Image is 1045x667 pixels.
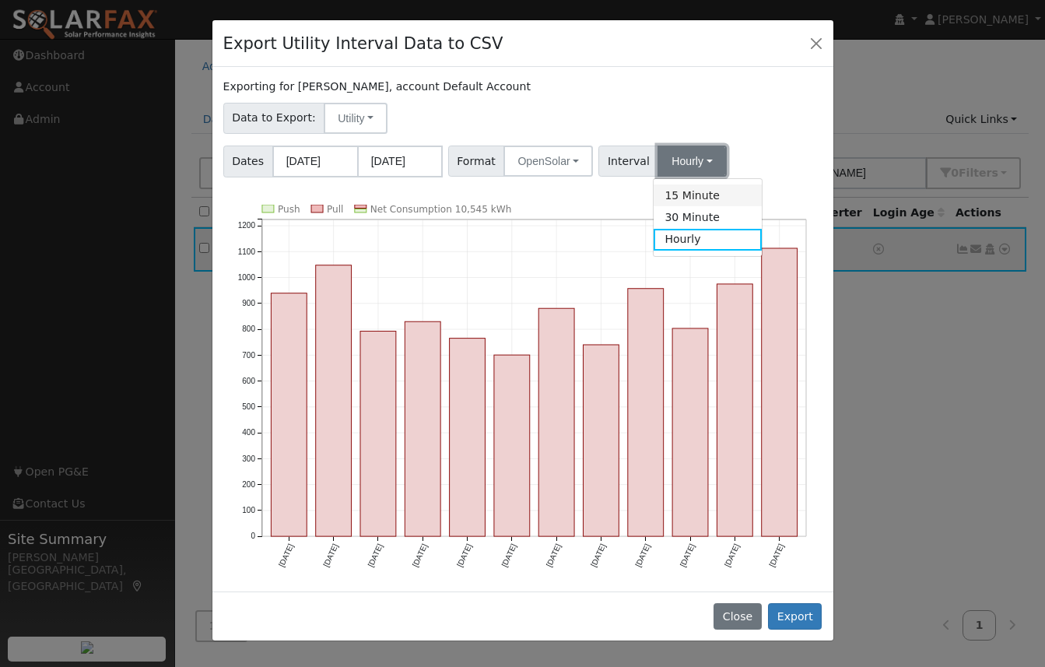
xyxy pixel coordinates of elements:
[242,377,255,385] text: 600
[584,345,619,536] rect: onclick=""
[242,506,255,514] text: 100
[628,289,664,537] rect: onclick=""
[717,284,753,537] rect: onclick=""
[654,184,762,206] a: 15 Minute
[654,229,762,251] a: Hourly
[324,103,387,134] button: Utility
[768,603,822,630] button: Export
[494,355,530,536] rect: onclick=""
[242,428,255,437] text: 400
[223,79,531,95] label: Exporting for [PERSON_NAME], account Default Account
[538,308,574,536] rect: onclick=""
[672,328,708,536] rect: onclick=""
[315,265,351,537] rect: onclick=""
[503,146,593,177] button: OpenSolar
[805,32,827,54] button: Close
[242,299,255,307] text: 900
[237,273,255,282] text: 1000
[366,542,384,568] text: [DATE]
[251,532,255,541] text: 0
[237,221,255,230] text: 1200
[500,542,517,568] text: [DATE]
[223,31,503,56] h4: Export Utility Interval Data to CSV
[723,542,741,568] text: [DATE]
[654,206,762,228] a: 30 Minute
[450,339,486,537] rect: onclick=""
[223,146,273,177] span: Dates
[360,331,396,536] rect: onclick=""
[242,455,255,463] text: 300
[411,542,429,568] text: [DATE]
[598,146,658,177] span: Interval
[242,325,255,333] text: 800
[589,542,607,568] text: [DATE]
[223,103,325,134] span: Data to Export:
[679,542,696,568] text: [DATE]
[634,542,652,568] text: [DATE]
[277,542,295,568] text: [DATE]
[242,351,255,360] text: 700
[448,146,505,177] span: Format
[242,402,255,411] text: 500
[768,542,786,568] text: [DATE]
[321,542,339,568] text: [DATE]
[545,542,563,568] text: [DATE]
[405,321,440,536] rect: onclick=""
[327,204,343,215] text: Pull
[237,247,255,255] text: 1100
[278,204,300,215] text: Push
[714,603,761,630] button: Close
[242,480,255,489] text: 200
[762,248,798,537] rect: onclick=""
[455,542,473,568] text: [DATE]
[271,293,307,537] rect: onclick=""
[370,204,512,215] text: Net Consumption 10,545 kWh
[658,146,726,177] button: Hourly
